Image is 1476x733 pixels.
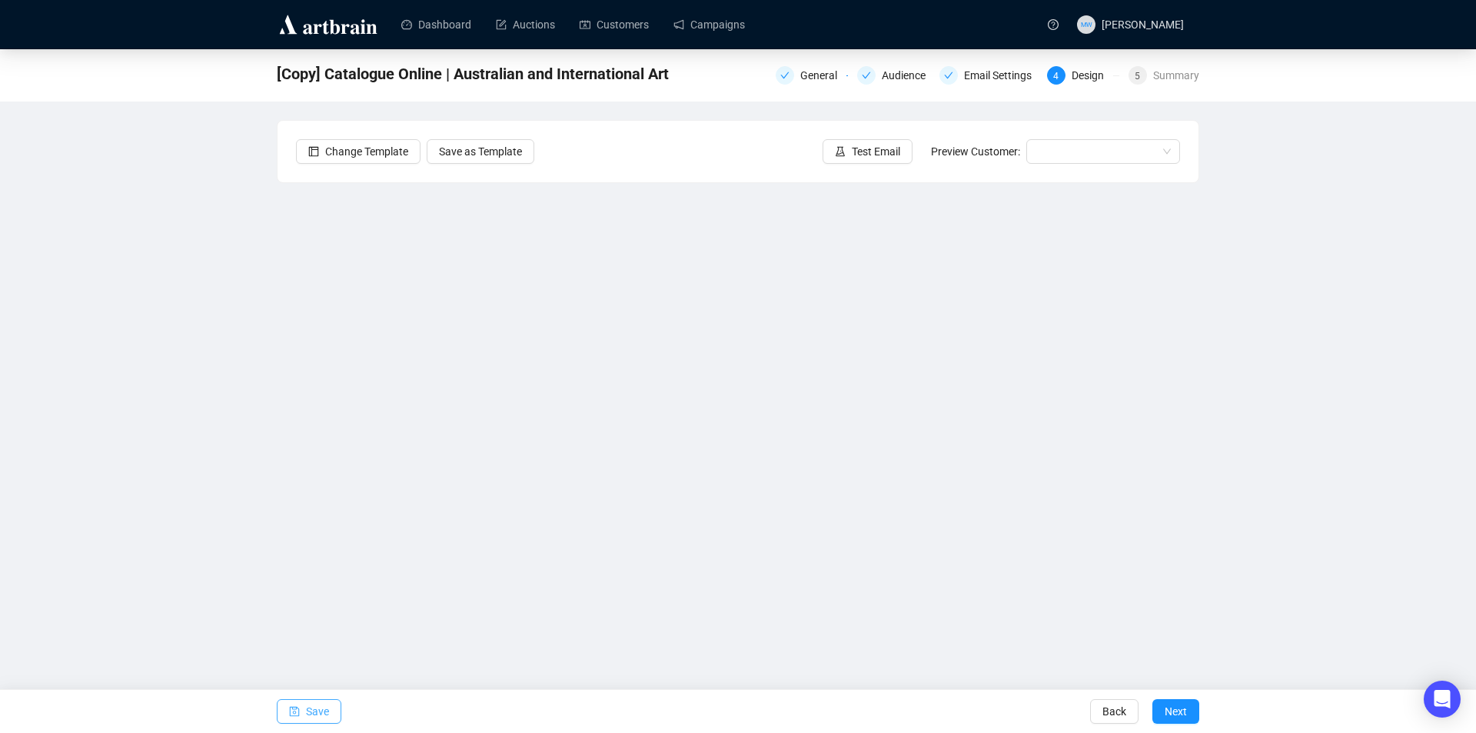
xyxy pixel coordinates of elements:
span: Back [1102,690,1126,733]
a: Auctions [496,5,555,45]
span: MW [1081,19,1092,30]
div: Email Settings [939,66,1038,85]
a: Dashboard [401,5,471,45]
span: Save as Template [439,143,522,160]
button: Save as Template [427,139,534,164]
div: General [800,66,846,85]
img: logo [277,12,380,37]
span: check [780,71,790,80]
span: layout [308,146,319,157]
span: Test Email [852,143,900,160]
span: Change Template [325,143,408,160]
button: Change Template [296,139,421,164]
div: Audience [882,66,935,85]
div: Audience [857,66,929,85]
div: Summary [1153,66,1199,85]
span: [PERSON_NAME] [1102,18,1184,31]
span: Preview Customer: [931,145,1020,158]
span: check [862,71,871,80]
div: 5Summary [1129,66,1199,85]
span: check [944,71,953,80]
span: 4 [1053,71,1059,82]
span: experiment [835,146,846,157]
button: Next [1152,699,1199,724]
span: 5 [1135,71,1140,82]
button: Back [1090,699,1139,724]
div: Email Settings [964,66,1041,85]
div: Design [1072,66,1113,85]
span: Save [306,690,329,733]
button: Save [277,699,341,724]
span: save [289,706,300,717]
button: Test Email [823,139,913,164]
div: 4Design [1047,66,1119,85]
a: Campaigns [673,5,745,45]
div: General [776,66,848,85]
div: Open Intercom Messenger [1424,681,1461,718]
span: Next [1165,690,1187,733]
span: question-circle [1048,19,1059,30]
a: Customers [580,5,649,45]
span: [Copy] Catalogue Online | Australian and International Art [277,62,669,86]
